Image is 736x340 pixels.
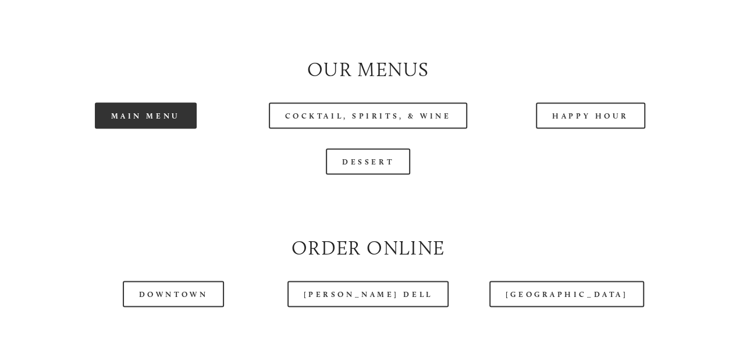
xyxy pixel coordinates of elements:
[44,234,692,261] h2: Order Online
[95,102,197,128] a: Main Menu
[123,281,224,307] a: Downtown
[326,148,410,174] a: Dessert
[269,102,468,128] a: Cocktail, Spirits, & Wine
[536,102,645,128] a: Happy Hour
[287,281,449,307] a: [PERSON_NAME] Dell
[489,281,644,307] a: [GEOGRAPHIC_DATA]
